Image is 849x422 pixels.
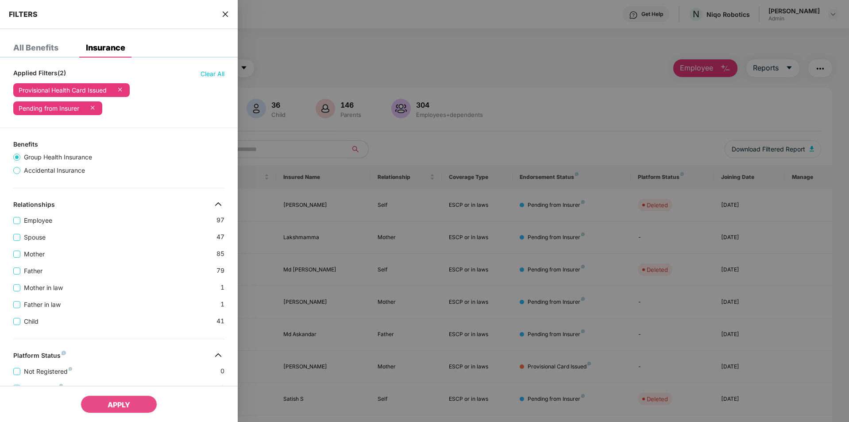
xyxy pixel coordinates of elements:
img: svg+xml;base64,PHN2ZyB4bWxucz0iaHR0cDovL3d3dy53My5vcmcvMjAwMC9zdmciIHdpZHRoPSI4IiBoZWlnaHQ9IjgiIH... [69,367,72,371]
div: All Benefits [13,43,58,52]
span: Spouse [20,232,49,242]
span: 1 [220,283,224,293]
span: FILTERS [9,10,38,19]
span: 0 [220,366,224,376]
span: Accidental Insurance [20,166,89,175]
span: 85 [216,249,224,259]
span: Child [20,317,42,326]
span: 1 [220,299,224,310]
button: APPLY [81,395,157,413]
div: Provisional Health Card Issued [19,87,107,94]
span: Group Health Insurance [20,152,96,162]
div: Insurance [86,43,125,52]
img: svg+xml;base64,PHN2ZyB4bWxucz0iaHR0cDovL3d3dy53My5vcmcvMjAwMC9zdmciIHdpZHRoPSI4IiBoZWlnaHQ9IjgiIH... [59,384,63,387]
div: Pending from Insurer [19,105,79,112]
span: Employee [20,216,56,225]
span: Father in law [20,300,64,310]
span: Father [20,266,46,276]
span: 97 [216,215,224,225]
div: Platform Status [13,352,66,362]
span: Mother [20,249,48,259]
span: APPLY [108,400,130,409]
span: Applied Filters(2) [13,69,66,79]
span: Not Registered [20,367,76,376]
span: 0 [220,383,224,393]
img: svg+xml;base64,PHN2ZyB4bWxucz0iaHR0cDovL3d3dy53My5vcmcvMjAwMC9zdmciIHdpZHRoPSI4IiBoZWlnaHQ9IjgiIH... [62,351,66,355]
span: Mother in law [20,283,66,293]
span: Not Verified [20,383,66,393]
img: svg+xml;base64,PHN2ZyB4bWxucz0iaHR0cDovL3d3dy53My5vcmcvMjAwMC9zdmciIHdpZHRoPSIzMiIgaGVpZ2h0PSIzMi... [211,197,225,211]
span: 79 [216,266,224,276]
span: 47 [216,232,224,242]
div: Relationships [13,201,55,211]
span: 41 [216,316,224,326]
span: Clear All [201,69,224,79]
img: svg+xml;base64,PHN2ZyB4bWxucz0iaHR0cDovL3d3dy53My5vcmcvMjAwMC9zdmciIHdpZHRoPSIzMiIgaGVpZ2h0PSIzMi... [211,348,225,362]
span: close [222,10,229,19]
